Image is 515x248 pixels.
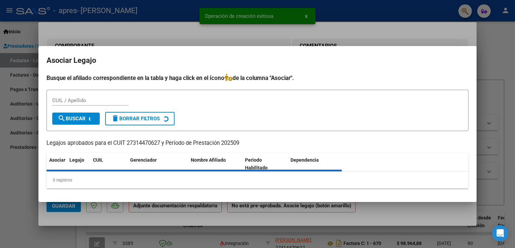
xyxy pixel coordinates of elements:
[291,157,319,163] span: Dependencia
[52,113,100,125] button: Buscar
[47,172,468,189] div: 0 registros
[47,54,468,67] h2: Asociar Legajo
[191,157,226,163] span: Nombre Afiliado
[111,114,119,122] mat-icon: delete
[47,74,468,82] h4: Busque el afiliado correspondiente en la tabla y haga click en el ícono de la columna "Asociar".
[93,157,103,163] span: CUIL
[69,157,84,163] span: Legajo
[47,153,67,175] datatable-header-cell: Asociar
[492,225,508,241] div: Open Intercom Messenger
[127,153,188,175] datatable-header-cell: Gerenciador
[90,153,127,175] datatable-header-cell: CUIL
[58,114,66,122] mat-icon: search
[105,112,175,125] button: Borrar Filtros
[242,153,288,175] datatable-header-cell: Periodo Habilitado
[288,153,342,175] datatable-header-cell: Dependencia
[245,157,268,170] span: Periodo Habilitado
[47,139,468,148] p: Legajos aprobados para el CUIT 27314470627 y Período de Prestación 202509
[111,116,160,122] span: Borrar Filtros
[188,153,242,175] datatable-header-cell: Nombre Afiliado
[49,157,65,163] span: Asociar
[67,153,90,175] datatable-header-cell: Legajo
[58,116,86,122] span: Buscar
[130,157,157,163] span: Gerenciador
